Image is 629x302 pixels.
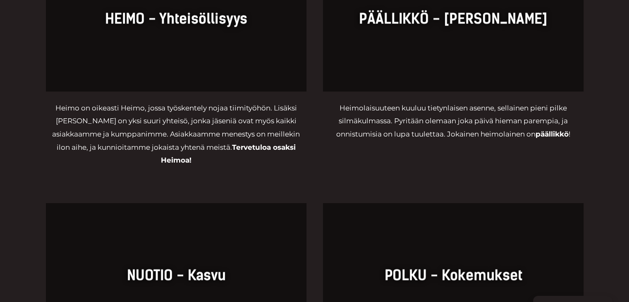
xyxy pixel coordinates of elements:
[58,266,294,285] h3: NUOTIO - Kasvu
[58,9,294,29] h3: HEIMO - Yhteisöllisyys
[46,102,306,167] p: Heimo on oikeasti Heimo, jossa työskentely nojaa tiimityöhön. Lisäksi [PERSON_NAME] on yksi suuri...
[323,102,584,141] p: Heimolaisuuteen kuuluu tietynlaisen asenne, sellainen pieni pilke silmäkulmassa. Pyritään olemaan...
[335,9,571,29] h3: PÄÄLLIKKÖ - [PERSON_NAME]
[335,266,571,285] h3: POLKU - Kokemukset
[536,130,569,138] span: päällikkö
